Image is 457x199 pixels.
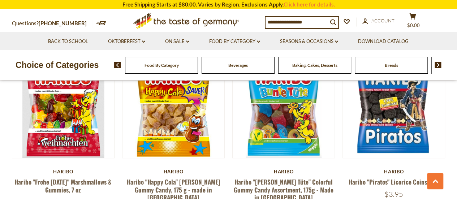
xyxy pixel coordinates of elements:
[122,56,225,158] img: Haribo
[402,13,424,31] button: $0.00
[349,177,439,186] a: Haribo "Piratos" Licorice Coins, 7 oz
[407,22,420,28] span: $0.00
[385,62,398,68] a: Breads
[48,38,88,46] a: Back to School
[280,38,338,46] a: Seasons & Occasions
[12,169,115,174] div: Haribo
[12,19,92,28] p: Questions?
[108,38,145,46] a: Oktoberfest
[39,20,87,26] a: [PHONE_NUMBER]
[292,62,337,68] a: Baking, Cakes, Desserts
[371,18,395,23] span: Account
[122,169,225,174] div: Haribo
[342,169,445,174] div: Haribo
[145,62,179,68] a: Food By Category
[233,56,335,158] img: Haribo
[165,38,189,46] a: On Sale
[284,1,335,8] a: Click here for details.
[228,62,248,68] a: Beverages
[14,177,112,194] a: Haribo "Frohe [DATE]" Marshmallows & Gummies, 7 oz
[12,56,115,158] img: Haribo
[232,169,335,174] div: Haribo
[209,38,260,46] a: Food By Category
[362,17,395,25] a: Account
[343,56,445,158] img: Haribo
[384,190,403,199] span: $3.95
[114,62,121,68] img: previous arrow
[358,38,409,46] a: Download Catalog
[435,62,441,68] img: next arrow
